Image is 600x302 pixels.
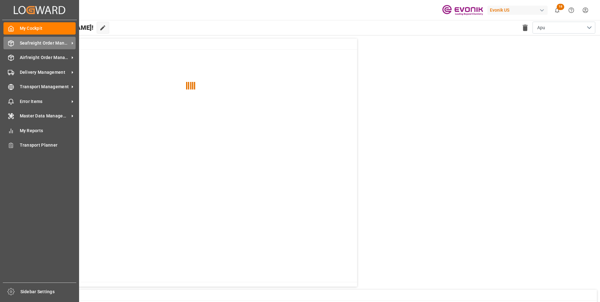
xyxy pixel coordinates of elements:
a: My Reports [3,124,76,137]
span: Seafreight Order Management [20,40,69,46]
button: Evonik US [487,4,550,16]
span: Airfreight Order Management [20,54,69,61]
button: show 18 new notifications [550,3,564,17]
span: My Reports [20,127,76,134]
span: My Cockpit [20,25,76,32]
span: Error Items [20,98,69,105]
button: open menu [533,22,595,34]
a: My Cockpit [3,22,76,35]
span: Transport Planner [20,142,76,148]
span: Master Data Management [20,113,69,119]
button: Help Center [564,3,578,17]
span: Hello [PERSON_NAME]! [26,22,94,34]
img: Evonik-brand-mark-Deep-Purple-RGB.jpeg_1700498283.jpeg [442,5,483,16]
span: Delivery Management [20,69,69,76]
div: Evonik US [487,6,548,15]
span: Apu [537,24,545,31]
span: 18 [557,4,564,10]
span: Sidebar Settings [20,289,77,295]
span: Transport Management [20,84,69,90]
a: Transport Planner [3,139,76,151]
